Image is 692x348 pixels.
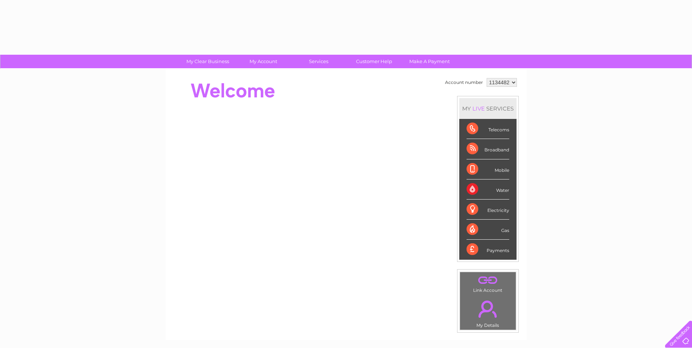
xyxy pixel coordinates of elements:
div: Telecoms [467,119,509,139]
div: Broadband [467,139,509,159]
a: . [462,296,514,322]
div: Electricity [467,200,509,220]
a: My Account [233,55,293,68]
div: Water [467,179,509,200]
td: Account number [443,76,485,89]
td: Link Account [460,272,516,295]
a: Services [289,55,349,68]
div: LIVE [471,105,486,112]
a: Make A Payment [399,55,460,68]
a: Customer Help [344,55,404,68]
div: Mobile [467,159,509,179]
div: MY SERVICES [459,98,517,119]
div: Payments [467,240,509,259]
td: My Details [460,294,516,330]
div: Gas [467,220,509,240]
a: My Clear Business [178,55,238,68]
a: . [462,274,514,287]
